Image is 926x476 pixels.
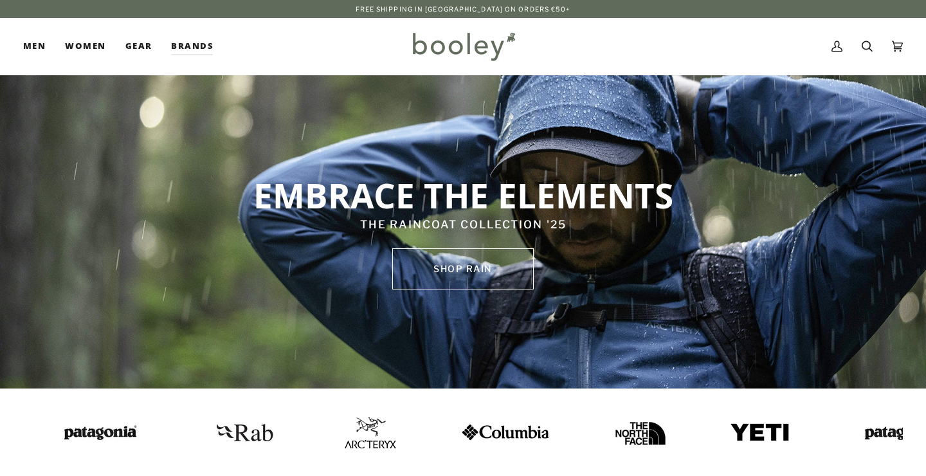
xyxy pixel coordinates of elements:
span: Brands [171,40,213,53]
a: Men [23,18,55,75]
a: Gear [116,18,162,75]
p: EMBRACE THE ELEMENTS [192,174,734,216]
span: Men [23,40,46,53]
a: Women [55,18,115,75]
span: Women [65,40,105,53]
a: Brands [161,18,223,75]
img: Booley [407,28,520,65]
span: Gear [125,40,152,53]
p: Free Shipping in [GEOGRAPHIC_DATA] on Orders €50+ [356,4,571,14]
a: SHOP rain [392,248,534,289]
p: THE RAINCOAT COLLECTION '25 [192,217,734,233]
